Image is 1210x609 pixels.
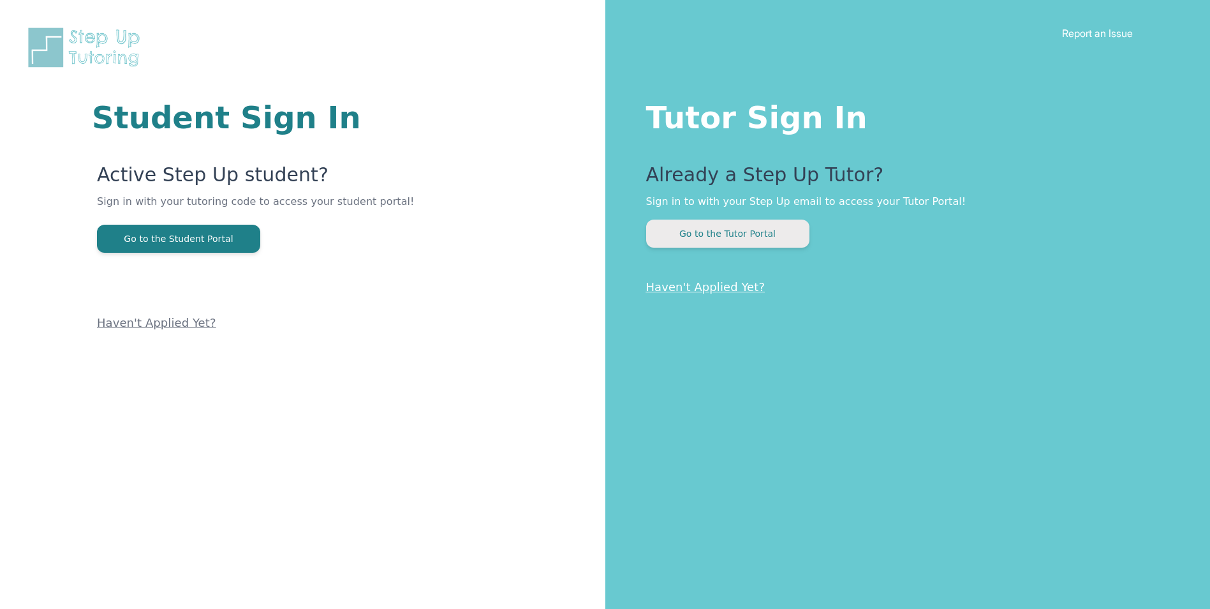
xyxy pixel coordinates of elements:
[1062,27,1133,40] a: Report an Issue
[97,225,260,253] button: Go to the Student Portal
[26,26,148,70] img: Step Up Tutoring horizontal logo
[646,220,809,248] button: Go to the Tutor Portal
[646,163,1160,194] p: Already a Step Up Tutor?
[97,316,216,329] a: Haven't Applied Yet?
[92,102,452,133] h1: Student Sign In
[646,227,809,239] a: Go to the Tutor Portal
[646,280,765,294] a: Haven't Applied Yet?
[97,163,452,194] p: Active Step Up student?
[97,194,452,225] p: Sign in with your tutoring code to access your student portal!
[97,232,260,244] a: Go to the Student Portal
[646,194,1160,209] p: Sign in to with your Step Up email to access your Tutor Portal!
[646,97,1160,133] h1: Tutor Sign In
